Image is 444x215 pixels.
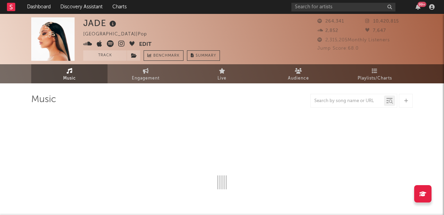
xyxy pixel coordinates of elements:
[288,74,309,83] span: Audience
[260,64,336,83] a: Audience
[153,52,180,60] span: Benchmark
[83,50,127,61] button: Track
[31,64,108,83] a: Music
[336,64,413,83] a: Playlists/Charts
[416,4,420,10] button: 99+
[187,50,220,61] button: Summary
[63,74,76,83] span: Music
[365,19,399,24] span: 10,420,815
[139,40,152,49] button: Edit
[83,30,155,39] div: [GEOGRAPHIC_DATA] | Pop
[317,46,359,51] span: Jump Score: 68.0
[83,17,118,29] div: JADE
[108,64,184,83] a: Engagement
[196,54,216,58] span: Summary
[217,74,227,83] span: Live
[317,28,338,33] span: 2,852
[317,38,390,42] span: 2,315,205 Monthly Listeners
[184,64,260,83] a: Live
[144,50,183,61] a: Benchmark
[132,74,160,83] span: Engagement
[311,98,384,104] input: Search by song name or URL
[358,74,392,83] span: Playlists/Charts
[291,3,395,11] input: Search for artists
[317,19,344,24] span: 264,341
[418,2,426,7] div: 99 +
[365,28,386,33] span: 7,647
